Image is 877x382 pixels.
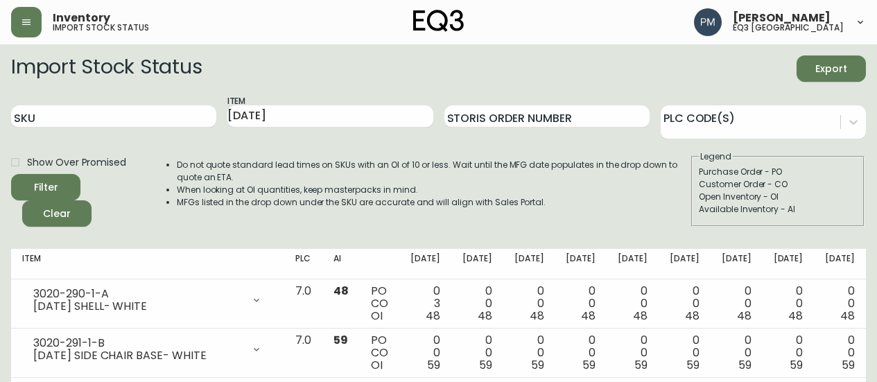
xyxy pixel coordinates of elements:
span: Inventory [53,12,110,24]
div: 0 0 [722,334,752,372]
th: [DATE] [607,249,659,279]
span: 48 [685,308,700,324]
button: Filter [11,174,80,200]
h5: import stock status [53,24,149,32]
span: OI [371,308,383,324]
span: 59 [634,357,648,373]
img: 0a7c5790205149dfd4c0ba0a3a48f705 [694,8,722,36]
div: 0 3 [410,285,440,322]
div: 3020-290-1-A [33,288,243,300]
div: 3020-290-1-A[DATE] SHELL- WHITE [22,285,273,315]
div: [DATE] SHELL- WHITE [33,300,243,313]
span: 59 [738,357,752,373]
div: PO CO [371,334,388,372]
span: 48 [737,308,752,324]
div: 0 0 [618,285,648,322]
td: 7.0 [284,329,322,378]
li: When looking at OI quantities, keep masterpacks in mind. [177,184,690,196]
th: [DATE] [555,249,607,279]
th: [DATE] [814,249,866,279]
th: [DATE] [711,249,763,279]
span: 48 [478,308,492,324]
th: [DATE] [503,249,555,279]
div: 0 0 [722,285,752,322]
th: Item [11,249,284,279]
img: logo [413,10,464,32]
span: 48 [581,308,596,324]
span: 48 [840,308,855,324]
button: Export [797,55,866,82]
div: [DATE] SIDE CHAIR BASE- WHITE [33,349,243,362]
div: PO CO [371,285,388,322]
th: [DATE] [451,249,503,279]
div: 0 0 [410,334,440,372]
h2: Import Stock Status [11,55,202,82]
th: [DATE] [763,249,815,279]
span: 59 [427,357,440,373]
div: 0 0 [825,334,855,372]
div: 0 0 [618,334,648,372]
div: 0 0 [774,334,804,372]
li: MFGs listed in the drop down under the SKU are accurate and will align with Sales Portal. [177,196,690,209]
div: 3020-291-1-B [33,337,243,349]
div: 0 0 [825,285,855,322]
span: 59 [842,357,855,373]
th: [DATE] [659,249,711,279]
div: 0 0 [774,285,804,322]
div: Filter [34,179,58,196]
div: 0 0 [670,334,700,372]
span: 48 [530,308,544,324]
span: 59 [686,357,700,373]
div: 0 0 [462,285,492,322]
span: 59 [479,357,492,373]
span: Show Over Promised [27,155,126,170]
span: 48 [788,308,803,324]
th: PLC [284,249,322,279]
span: 59 [790,357,803,373]
div: 0 0 [566,285,596,322]
div: Customer Order - CO [699,178,857,191]
th: [DATE] [399,249,451,279]
span: [PERSON_NAME] [733,12,831,24]
span: 48 [426,308,440,324]
span: 59 [333,332,348,348]
div: 0 0 [462,334,492,372]
div: 0 0 [670,285,700,322]
div: 0 0 [566,334,596,372]
div: Purchase Order - PO [699,166,857,178]
span: Export [808,60,855,78]
button: Clear [22,200,92,227]
span: OI [371,357,383,373]
td: 7.0 [284,279,322,329]
span: 59 [531,357,544,373]
div: Open Inventory - OI [699,191,857,203]
div: 0 0 [514,285,544,322]
span: 48 [633,308,648,324]
li: Do not quote standard lead times on SKUs with an OI of 10 or less. Wait until the MFG date popula... [177,159,690,184]
th: AI [322,249,360,279]
span: 48 [333,283,349,299]
div: Available Inventory - AI [699,203,857,216]
div: 0 0 [514,334,544,372]
span: 59 [582,357,596,373]
h5: eq3 [GEOGRAPHIC_DATA] [733,24,844,32]
legend: Legend [699,150,733,163]
div: 3020-291-1-B[DATE] SIDE CHAIR BASE- WHITE [22,334,273,365]
span: Clear [33,205,80,223]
